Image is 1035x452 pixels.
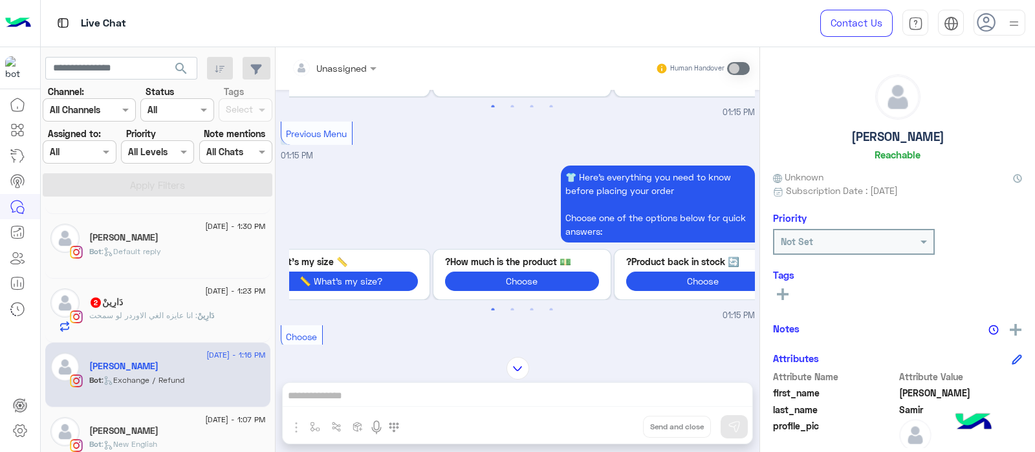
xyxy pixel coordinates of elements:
[50,224,80,253] img: defaultAdmin.png
[486,100,499,113] button: 1 of 2
[545,100,558,113] button: 4 of 2
[89,375,102,385] span: Bot
[773,212,807,224] h6: Priority
[786,184,898,197] span: Subscription Date : [DATE]
[773,386,897,400] span: first_name
[55,15,71,31] img: tab
[561,166,755,242] p: 21/8/2025, 1:15 PM
[173,61,189,76] span: search
[204,127,265,140] label: Note mentions
[206,349,265,361] span: [DATE] - 1:16 PM
[951,400,996,446] img: hulul-logo.png
[166,57,197,85] button: search
[486,303,499,316] button: 1 of 2
[286,331,317,342] span: Choose
[445,272,599,290] button: Choose
[773,370,897,383] span: Attribute Name
[1006,16,1022,32] img: profile
[773,170,823,184] span: Unknown
[899,370,1023,383] span: Attribute Value
[445,255,599,268] p: 💵 How much is the product?
[89,425,158,436] h5: Asmaa Rashad
[126,127,156,140] label: Priority
[908,16,923,31] img: tab
[773,419,897,449] span: profile_pic
[525,303,538,316] button: 3 of 2
[643,416,711,438] button: Send and close
[205,221,265,232] span: [DATE] - 1:30 PM
[48,85,84,98] label: Channel:
[773,323,800,334] h6: Notes
[91,297,101,308] span: 2
[5,10,31,37] img: Logo
[102,246,161,256] span: : Default reply
[70,310,83,323] img: Instagram
[820,10,893,37] a: Contact Us
[875,149,921,160] h6: Reachable
[545,303,558,316] button: 4 of 2
[89,232,158,243] h5: Heba Elmahdy
[506,303,519,316] button: 2 of 2
[988,325,999,335] img: notes
[205,414,265,425] span: [DATE] - 1:07 PM
[89,297,123,308] h5: دَارِينْ
[899,386,1023,400] span: Mohamed
[723,107,755,119] span: 01:15 PM
[773,352,819,364] h6: Attributes
[899,403,1023,416] span: Samir
[264,255,418,268] p: 📏 What’s my size?
[507,357,529,380] img: scroll
[851,129,944,144] h5: [PERSON_NAME]
[525,100,538,113] button: 3 of 2
[205,285,265,297] span: [DATE] - 1:23 PM
[70,439,83,452] img: Instagram
[1010,324,1021,336] img: add
[773,403,897,416] span: last_name
[43,173,272,197] button: Apply Filters
[773,269,1022,281] h6: Tags
[81,15,126,32] p: Live Chat
[902,10,928,37] a: tab
[899,419,931,451] img: defaultAdmin.png
[626,255,780,268] p: 🔄 Product back in stock?
[626,272,780,290] button: Choose
[89,246,102,256] span: Bot
[281,151,313,160] span: 01:15 PM
[286,128,347,139] span: Previous Menu
[506,100,519,113] button: 2 of 2
[50,352,80,382] img: defaultAdmin.png
[50,288,80,317] img: defaultAdmin.png
[102,375,184,385] span: : Exchange / Refund
[723,310,755,322] span: 01:15 PM
[670,63,724,74] small: Human Handover
[5,56,28,80] img: 317874714732967
[197,310,214,320] span: دَارِينْ
[102,439,157,449] span: : New English
[48,127,101,140] label: Assigned to:
[89,439,102,449] span: Bot
[89,310,197,320] span: انا عايزه الغي الاوردر لو سمحت
[50,417,80,446] img: defaultAdmin.png
[70,246,83,259] img: Instagram
[70,374,83,387] img: Instagram
[146,85,174,98] label: Status
[944,16,959,31] img: tab
[264,272,418,290] button: 📏 What’s my size?
[89,361,158,372] h5: Mohamed Samir
[876,75,920,119] img: defaultAdmin.png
